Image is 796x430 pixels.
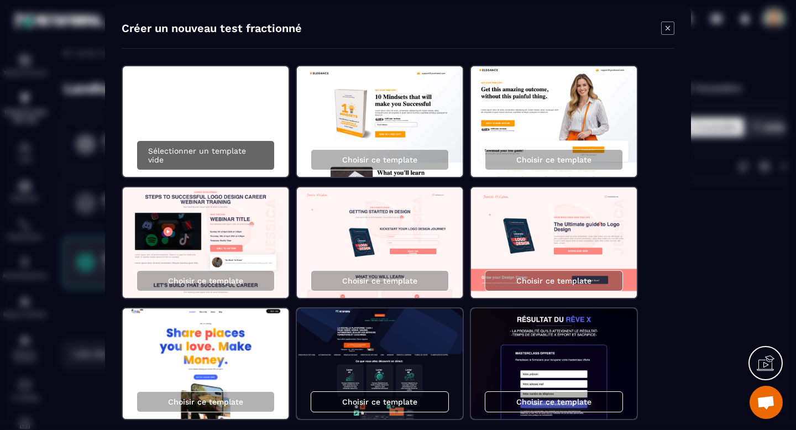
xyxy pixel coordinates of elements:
[471,308,637,419] img: image
[471,187,637,298] img: image
[297,308,463,419] img: image
[342,276,417,285] p: Choisir ce template
[123,308,289,419] img: image
[342,397,417,406] p: Choisir ce template
[297,187,463,298] img: image
[471,66,637,177] img: image
[750,386,783,419] div: Ouvrir le chat
[516,397,591,406] p: Choisir ce template
[342,155,417,164] p: Choisir ce template
[122,22,302,37] h4: Créer un nouveau test fractionné
[297,66,463,177] img: image
[148,146,263,164] p: Sélectionner un template vide
[168,397,243,406] p: Choisir ce template
[516,276,591,285] p: Choisir ce template
[516,155,591,164] p: Choisir ce template
[123,187,289,298] img: image
[168,276,243,285] p: Choisir ce template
